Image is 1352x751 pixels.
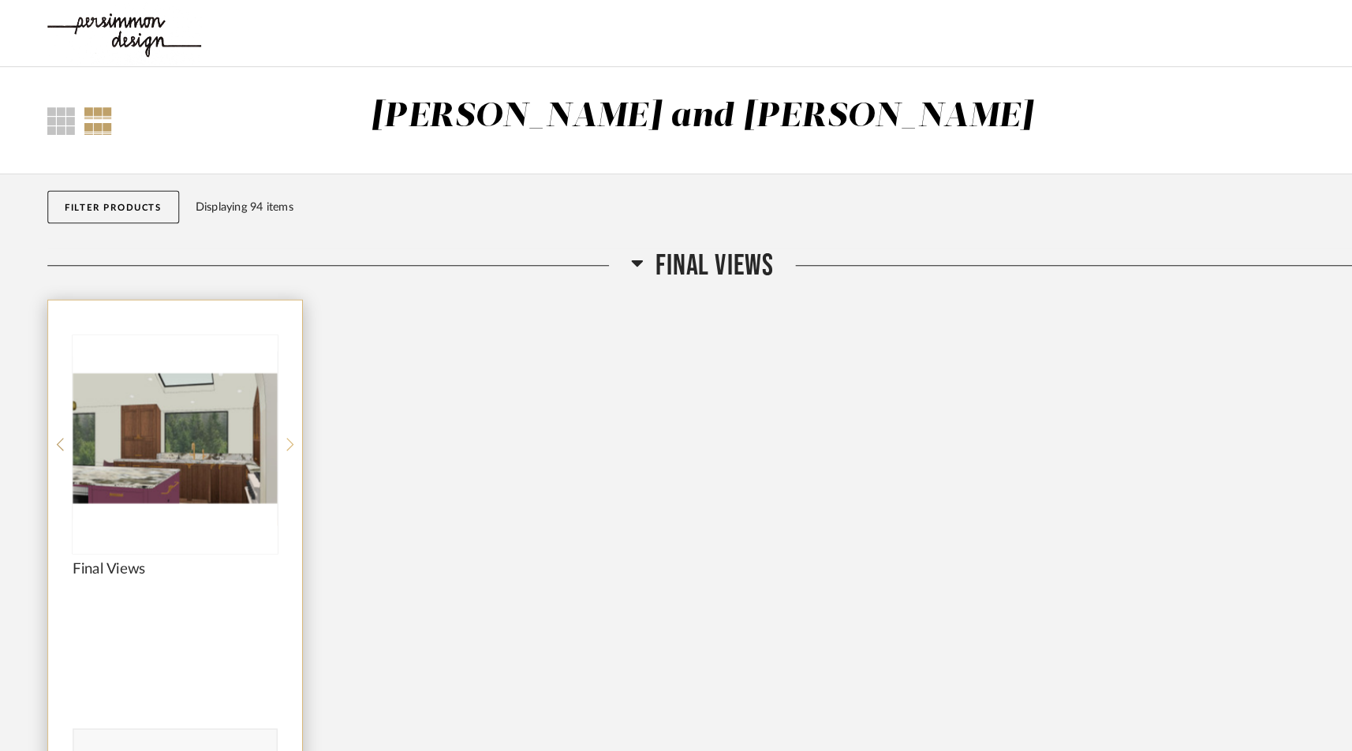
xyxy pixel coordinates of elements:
[70,323,267,521] img: undefined
[70,323,267,521] div: 11
[46,1,194,64] img: 8f94f56a-8f03-4d02-937a-b53695e77c88.jpg
[189,191,1301,208] div: Displaying 94 items
[357,95,995,129] div: [PERSON_NAME] and [PERSON_NAME]
[632,239,745,273] span: Final Views
[70,540,267,558] span: Final Views
[229,735,259,749] a: Submit
[46,184,173,215] button: Filter Products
